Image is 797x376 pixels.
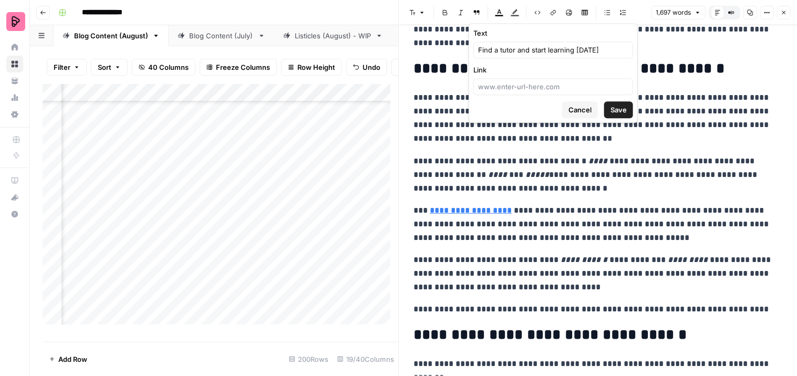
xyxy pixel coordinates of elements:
label: Text [473,28,633,38]
button: Add Row [43,351,94,368]
button: Cancel [562,101,598,118]
img: Preply Logo [6,12,25,31]
button: Sort [91,59,128,76]
div: Blog Content (July) [189,30,254,41]
a: Blog Content (August) [54,25,169,46]
div: What's new? [7,190,23,205]
span: Undo [363,62,380,72]
label: Link [473,65,633,75]
a: Browse [6,56,23,72]
a: Settings [6,106,23,123]
button: What's new? [6,189,23,206]
button: 1,697 words [651,6,706,19]
a: Your Data [6,72,23,89]
a: Usage [6,89,23,106]
button: Undo [346,59,387,76]
span: 1,697 words [656,8,691,17]
span: Save [610,105,627,115]
div: 200 Rows [285,351,333,368]
span: Row Height [297,62,335,72]
button: Freeze Columns [200,59,277,76]
a: Listicles (August) - WIP [274,25,392,46]
span: Add Row [58,354,87,364]
button: Filter [47,59,87,76]
a: Blog Content (July) [169,25,274,46]
span: Sort [98,62,111,72]
input: Type placeholder [478,45,628,55]
span: Filter [54,62,70,72]
div: 19/40 Columns [333,351,399,368]
span: 40 Columns [148,62,189,72]
button: Workspace: Preply [6,8,23,35]
button: 40 Columns [132,59,195,76]
button: Save [604,101,633,118]
div: Listicles (August) - WIP [295,30,371,41]
a: Home [6,39,23,56]
input: www.enter-url-here.com [478,81,628,92]
span: Cancel [568,105,592,115]
a: AirOps Academy [6,172,23,189]
div: Blog Content (August) [74,30,148,41]
a: Blog Content (May) [392,25,498,46]
span: Freeze Columns [216,62,270,72]
button: Row Height [281,59,342,76]
button: Help + Support [6,206,23,223]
